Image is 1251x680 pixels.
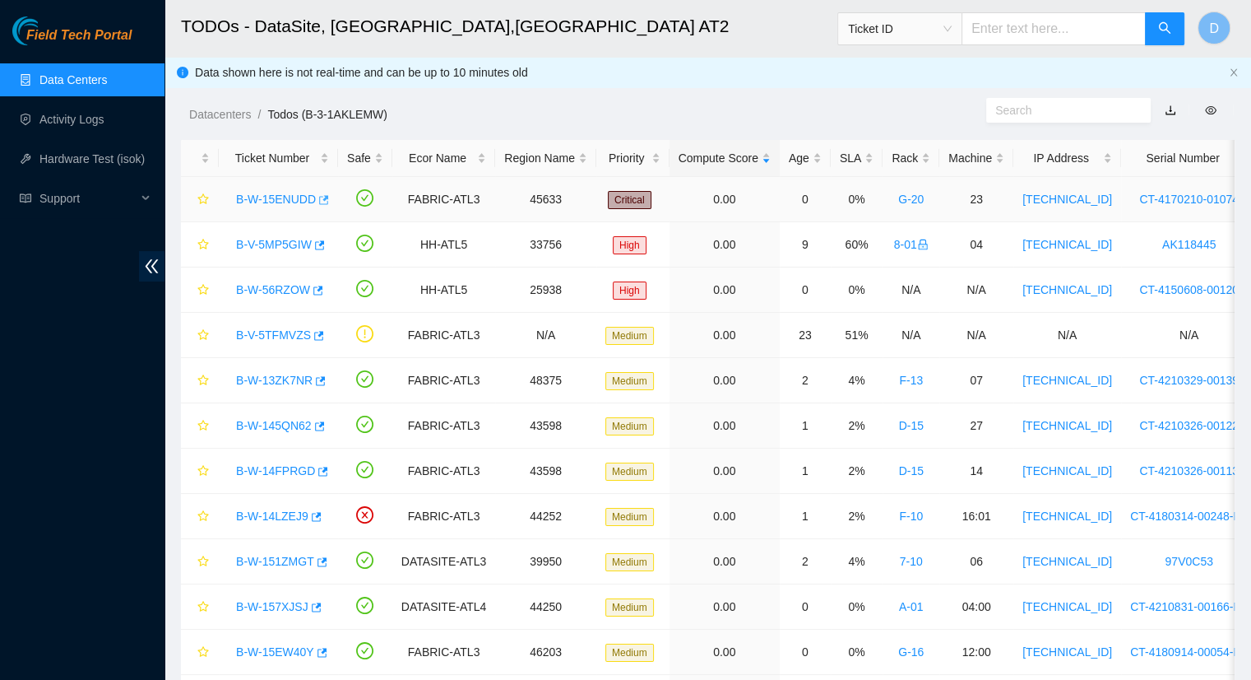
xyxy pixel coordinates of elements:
td: 2 [780,358,831,403]
a: CT-4180914-00054-N0 [1130,645,1248,659]
input: Enter text here... [961,12,1146,45]
td: 0 [780,177,831,222]
span: Medium [605,598,654,617]
a: CT-4180314-00248-N1 [1130,510,1248,523]
a: B-W-151ZMGT [236,555,314,568]
a: B-V-5MP5GIW [236,238,312,251]
td: 0 [780,585,831,630]
a: Data Centers [39,73,107,86]
a: CT-4210326-00113 [1139,464,1239,477]
td: 16:01 [939,494,1013,539]
button: download [1152,97,1188,123]
span: D [1209,18,1219,39]
img: Akamai Technologies [12,16,83,45]
td: DATASITE-ATL3 [392,539,495,585]
a: 8-01lock [894,238,929,251]
a: B-V-5TFMVZS [236,328,311,342]
td: 0.00 [670,449,780,494]
button: star [190,548,210,575]
span: close-circle [356,506,373,524]
button: star [190,458,210,484]
a: B-W-14FPRGD [236,464,315,477]
span: check-circle [356,370,373,388]
button: star [190,231,210,258]
td: 2% [831,403,883,449]
td: 33756 [495,222,596,268]
td: 25938 [495,268,596,313]
span: Medium [605,553,654,571]
span: exclamation-circle [356,325,373,342]
td: 4% [831,358,883,403]
a: Hardware Test (isok) [39,152,145,165]
span: check-circle [356,280,373,297]
td: 1 [780,449,831,494]
td: DATASITE-ATL4 [392,585,495,630]
td: 51% [831,313,883,358]
span: star [197,193,209,207]
td: 0.00 [670,494,780,539]
a: AK118445 [1162,238,1216,251]
a: B-W-15ENUDD [236,193,316,206]
span: Support [39,182,137,215]
a: CT-4150608-00120 [1139,283,1239,296]
span: eye [1205,105,1216,116]
a: 97V0C53 [1165,555,1212,568]
span: star [197,239,209,252]
span: Medium [605,644,654,662]
span: star [197,601,209,614]
a: [TECHNICAL_ID] [1022,645,1112,659]
span: star [197,329,209,342]
span: Medium [605,372,654,390]
span: star [197,420,209,433]
td: 1 [780,494,831,539]
span: / [257,108,261,121]
td: 0.00 [670,268,780,313]
button: star [190,503,210,529]
a: CT-4210831-00166-N0 [1130,600,1248,613]
a: B-W-14LZEJ9 [236,510,308,523]
span: check-circle [356,642,373,659]
a: A-01 [899,600,924,613]
a: [TECHNICAL_ID] [1022,510,1112,523]
td: N/A [883,268,939,313]
a: [TECHNICAL_ID] [1022,464,1112,477]
td: FABRIC-ATL3 [392,630,495,675]
a: B-W-145QN62 [236,419,312,432]
span: check-circle [356,552,373,569]
span: Medium [605,417,654,435]
span: star [197,284,209,297]
a: Datacenters [189,108,251,121]
span: star [197,375,209,388]
td: FABRIC-ATL3 [392,403,495,449]
td: 48375 [495,358,596,403]
td: N/A [495,313,596,358]
button: star [190,594,210,620]
button: star [190,639,210,665]
td: 44250 [495,585,596,630]
span: Field Tech Portal [26,28,132,44]
button: star [190,186,210,212]
button: star [190,367,210,394]
button: D [1198,12,1230,44]
td: 4% [831,539,883,585]
td: 1 [780,403,831,449]
td: N/A [1013,313,1121,358]
button: star [190,277,210,303]
span: lock [917,239,929,250]
span: check-circle [356,461,373,478]
span: double-left [139,251,164,282]
td: FABRIC-ATL3 [392,449,495,494]
a: G-16 [898,645,924,659]
td: 0.00 [670,630,780,675]
span: Medium [605,508,654,526]
td: 44252 [495,494,596,539]
td: 0.00 [670,358,780,403]
a: Akamai TechnologiesField Tech Portal [12,30,132,51]
input: Search [995,101,1128,119]
a: [TECHNICAL_ID] [1022,238,1112,251]
td: 23 [939,177,1013,222]
span: close [1229,68,1239,77]
a: D-15 [899,419,924,432]
span: Ticket ID [848,16,952,41]
span: star [197,465,209,478]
